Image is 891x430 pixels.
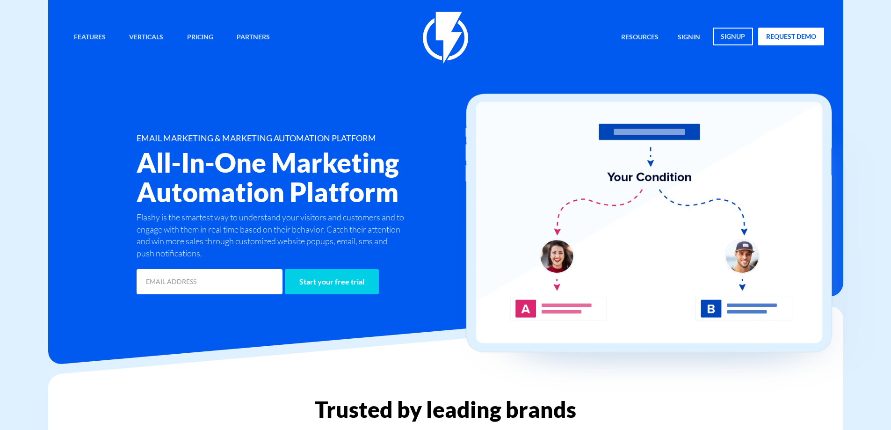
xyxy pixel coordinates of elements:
a: signup [713,28,753,45]
a: Resources [614,28,666,48]
p: Flashy is the smartest way to understand your visitors and customers and to engage with them in r... [137,211,407,260]
a: signin [671,28,707,48]
a: request demo [758,28,824,45]
a: Features [67,28,113,48]
h1: EMAIL MARKETING & MARKETING AUTOMATION PLATFORM [137,134,501,143]
h2: Trusted by leading brands [48,397,843,422]
input: EMAIL ADDRESS [137,269,283,294]
input: Start your free trial [285,269,379,294]
a: Verticals [122,28,170,48]
h2: All-In-One Marketing Automation Platform [137,148,501,207]
a: Partners [230,28,277,48]
a: Pricing [180,28,220,48]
